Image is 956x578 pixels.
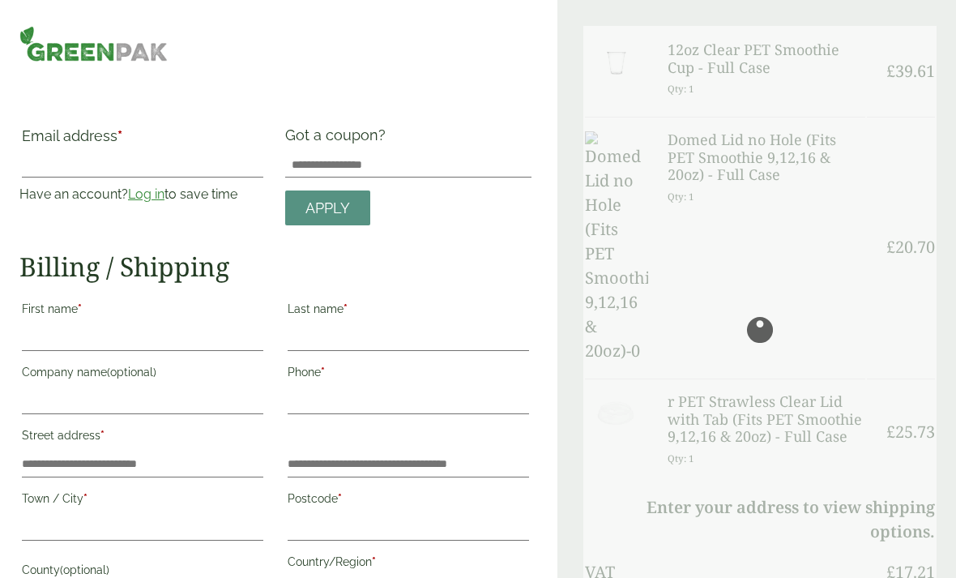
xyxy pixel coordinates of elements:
label: Postcode [288,487,529,515]
label: Got a coupon? [285,126,392,152]
img: GreenPak Supplies [19,26,168,62]
span: (optional) [107,366,156,379]
label: First name [22,298,263,325]
abbr: required [78,302,82,315]
label: Last name [288,298,529,325]
label: Street address [22,424,263,452]
span: (optional) [60,563,109,576]
abbr: required [372,555,376,568]
span: Apply [305,199,350,217]
label: Country/Region [288,550,529,578]
abbr: required [117,127,122,144]
abbr: required [321,366,325,379]
h2: Billing / Shipping [19,251,531,282]
p: Have an account? to save time [19,185,266,204]
label: Company name [22,361,263,388]
abbr: required [344,302,348,315]
abbr: required [83,492,87,505]
abbr: required [338,492,342,505]
a: Log in [128,186,164,202]
label: Phone [288,361,529,388]
abbr: required [100,429,105,442]
a: Apply [285,191,370,225]
label: Town / City [22,487,263,515]
label: Email address [22,129,263,152]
